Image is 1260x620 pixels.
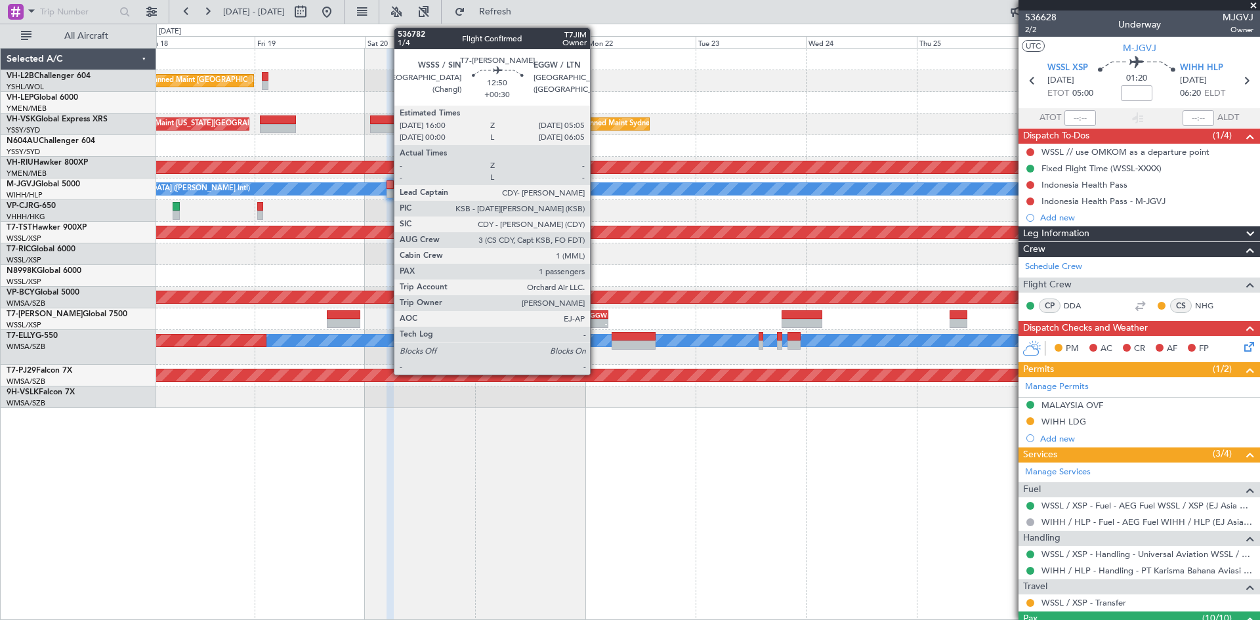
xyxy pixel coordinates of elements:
button: UTC [1022,40,1045,52]
span: [DATE] [1047,74,1074,87]
a: WMSA/SZB [7,299,45,308]
a: WSSL / XSP - Transfer [1041,597,1126,608]
a: YSSY/SYD [7,147,40,157]
span: [DATE] [1180,74,1207,87]
a: VH-RIUHawker 800XP [7,159,88,167]
a: WSSL/XSP [7,320,41,330]
div: Wed 24 [806,36,916,48]
span: VH-VSK [7,115,35,123]
div: Fri 19 [255,36,365,48]
span: CR [1134,342,1145,356]
span: Owner [1223,24,1253,35]
span: Crew [1023,242,1045,257]
span: 05:00 [1072,87,1093,100]
div: Tue 23 [696,36,806,48]
div: Mon 22 [585,36,696,48]
span: 536628 [1025,10,1057,24]
div: Thu 25 [917,36,1027,48]
a: WMSA/SZB [7,342,45,352]
a: VP-BCYGlobal 5000 [7,289,79,297]
span: N604AU [7,137,39,145]
span: ELDT [1204,87,1225,100]
span: T7-ELLY [7,332,35,340]
a: N8998KGlobal 6000 [7,267,81,275]
a: WIHH / HLP - Handling - PT Karisma Bahana Aviasi WIHH / HLP [1041,565,1253,576]
a: VH-L2BChallenger 604 [7,72,91,80]
div: Underway [1118,18,1161,31]
span: Dispatch To-Dos [1023,129,1089,144]
a: WSSL / XSP - Fuel - AEG Fuel WSSL / XSP (EJ Asia Only) [1041,500,1253,511]
span: Travel [1023,579,1047,594]
span: Permits [1023,362,1054,377]
a: WSSL / XSP - Handling - Universal Aviation WSSL / XSP [1041,548,1253,560]
span: Leg Information [1023,226,1089,241]
a: WMSA/SZB [7,398,45,408]
a: WIHH/HLP [7,190,43,200]
span: 2/2 [1025,24,1057,35]
a: YSHL/WOL [7,82,44,92]
a: YMEN/MEB [7,169,47,178]
div: Indonesia Health Pass - M-JGVJ [1041,196,1165,207]
a: NHG [1195,300,1225,312]
span: ETOT [1047,87,1069,100]
div: CP [1039,299,1060,313]
a: WIHH / HLP - Fuel - AEG Fuel WIHH / HLP (EJ Asia Only) [1041,516,1253,527]
div: - [578,320,607,327]
span: VH-L2B [7,72,34,80]
div: Unplanned Maint [GEOGRAPHIC_DATA] ([GEOGRAPHIC_DATA]) [138,71,354,91]
span: VP-CJR [7,202,33,210]
span: (1/2) [1213,362,1232,376]
span: Flight Crew [1023,278,1072,293]
span: PM [1066,342,1079,356]
a: N604AUChallenger 604 [7,137,95,145]
span: T7-PJ29 [7,367,36,375]
a: Manage Permits [1025,381,1089,394]
span: M-JGVJ [1123,41,1156,55]
span: 9H-VSLK [7,388,39,396]
div: Sat 20 [365,36,475,48]
span: Dispatch Checks and Weather [1023,321,1148,336]
span: FP [1199,342,1209,356]
a: T7-TSTHawker 900XP [7,224,87,232]
a: T7-ELLYG-550 [7,332,58,340]
span: Refresh [468,7,523,16]
a: YSSY/SYD [7,125,40,135]
a: WMSA/SZB [7,377,45,386]
div: Add new [1040,212,1253,223]
div: Add new [1040,433,1253,444]
span: (3/4) [1213,447,1232,461]
a: T7-PJ29Falcon 7X [7,367,72,375]
span: AF [1167,342,1177,356]
span: MJGVJ [1223,10,1253,24]
a: T7-[PERSON_NAME]Global 7500 [7,310,127,318]
span: VH-RIU [7,159,33,167]
input: --:-- [1064,110,1096,126]
div: [DATE] [159,26,181,37]
span: Fuel [1023,482,1041,497]
div: WIHH LDG [1041,416,1086,427]
a: VH-VSKGlobal Express XRS [7,115,108,123]
a: VP-CJRG-650 [7,202,56,210]
a: WSSL/XSP [7,234,41,243]
div: Fixed Flight Time (WSSL-XXXX) [1041,163,1162,174]
div: MALAYSIA OVF [1041,400,1103,411]
a: Schedule Crew [1025,260,1082,274]
span: AC [1101,342,1112,356]
div: WSSL // use OMKOM as a departure point [1041,146,1209,157]
span: VP-BCY [7,289,35,297]
div: WSSS [549,311,578,319]
div: Thu 18 [144,36,254,48]
div: CS [1170,299,1192,313]
div: AOG Maint [US_STATE][GEOGRAPHIC_DATA] ([US_STATE] City Intl) [136,114,360,134]
span: ATOT [1039,112,1061,125]
span: Handling [1023,531,1060,546]
button: All Aircraft [14,26,142,47]
span: T7-TST [7,224,32,232]
div: EGGW [578,311,607,319]
div: Indonesia Health Pass [1041,179,1127,190]
span: T7-[PERSON_NAME] [7,310,83,318]
input: Trip Number [40,2,115,22]
span: (1/4) [1213,129,1232,142]
a: T7-RICGlobal 6000 [7,245,75,253]
span: Services [1023,447,1057,463]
